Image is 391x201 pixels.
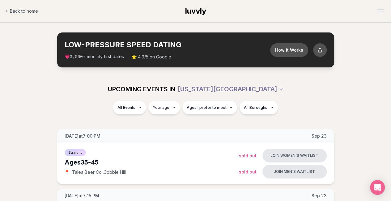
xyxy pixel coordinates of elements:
span: Sold Out [239,169,257,174]
span: Sep 23 [312,193,327,199]
span: Ages I prefer to meet [187,105,227,110]
span: All Events [117,105,135,110]
span: Your age [153,105,169,110]
span: Talea Beer Co. , Cobble Hill [72,169,126,175]
h2: LOW-PRESSURE SPEED DATING [65,40,270,50]
span: ⭐ 4.9/5 on Google [131,54,171,60]
button: How it Works [270,43,308,57]
span: Sep 23 [312,133,327,139]
button: Ages I prefer to meet [182,101,237,114]
span: 3,000 [70,54,83,59]
span: [DATE] at 7:00 PM [65,133,100,139]
div: Ages 35-45 [65,158,239,167]
button: Open menu [375,6,386,16]
button: All Events [113,101,146,114]
span: All Boroughs [244,105,267,110]
span: [DATE] at 7:15 PM [65,193,99,199]
span: luvvly [185,6,206,15]
button: [US_STATE][GEOGRAPHIC_DATA] [178,82,283,96]
a: luvvly [185,6,206,16]
span: Straight [65,149,86,156]
div: Open Intercom Messenger [370,180,385,195]
span: 📍 [65,170,70,175]
button: All Boroughs [240,101,278,114]
button: Join men's waitlist [262,165,327,178]
span: Back to home [10,8,38,14]
span: Sold Out [239,153,257,158]
span: UPCOMING EVENTS IN [108,85,175,93]
a: Back to home [5,5,38,17]
span: 💗 + monthly first dates [65,53,124,60]
button: Your age [148,101,180,114]
button: Join women's waitlist [262,149,327,162]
